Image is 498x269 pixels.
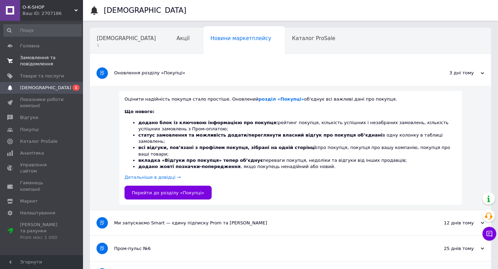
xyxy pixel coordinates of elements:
span: , якщо покупець ненадійний або новий. [138,164,335,169]
span: [PERSON_NAME] та рахунки [20,222,64,241]
span: Налаштування [20,210,55,216]
div: 12 днів тому [415,220,484,226]
span: Товари та послуги [20,73,64,79]
a: Перейти до розділу «Покупці» [124,186,212,200]
span: Відгуки [20,114,38,121]
b: всі відгуки, пов’язані з профілем покупця, зібрані на одній сторінці: [138,145,317,150]
span: Показники роботи компанії [20,96,64,109]
span: Каталог ProSale [292,35,335,41]
span: Управління сайтом [20,162,64,174]
button: Чат з покупцем [482,227,496,241]
span: Акції [177,35,190,41]
b: додано блок із ключовою інформацією про покупця: [138,120,278,125]
b: додано жовті позначки-попередження [138,164,241,169]
div: Prom мікс 1 000 [20,234,64,241]
b: статус замовлення та можливість додати/переглянути власний відгук про покупця обʼєднані [138,132,382,138]
a: Детальніше в довідці → [124,175,181,180]
span: Покупці [20,127,39,133]
a: розділ «Покупці» [259,96,304,102]
span: Замовлення та повідомлення [20,55,64,67]
span: Перейти до розділу «Покупці» [132,190,204,195]
span: Маркет [20,198,38,204]
span: в одну колонку в таблиці замовлень; [138,132,443,144]
span: 1 [97,43,156,48]
span: про покупця, покупця про вашу компанію, покупця про ваші товари; [138,145,450,156]
span: 1 [73,85,80,91]
span: [DEMOGRAPHIC_DATA] [97,35,156,41]
span: O-K-SHOP [22,4,74,10]
div: 3 дні тому [415,70,484,76]
span: Гаманець компанії [20,180,64,192]
span: Аналітика [20,150,44,156]
input: Пошук [3,24,82,37]
span: Каталог ProSale [20,138,57,145]
span: Новини маркетплейсу [210,35,271,41]
span: Головна [20,43,39,49]
div: Ваш ID: 2707186 [22,10,83,17]
div: Оцінити надійність покупця стало простіше. Оновлений об'єднує всі важливі дані про покупця. [124,96,456,102]
b: вкладка «Відгуки про покупця» тепер обʼєднує [138,158,263,163]
b: Що нового: [124,109,155,114]
span: рейтинг покупця, кількість успішних і незабраних замовлень, кількість успішних замовлень з Пром-о... [138,120,449,131]
div: Пром-пульс №6 [114,245,415,252]
div: Оновлення розділу «Покупці» [114,70,415,76]
span: [DEMOGRAPHIC_DATA] [20,85,71,91]
div: 25 днів тому [415,245,484,252]
div: Ми запускаємо Smart — єдину підписку Prom та [PERSON_NAME] [114,220,415,226]
h1: [DEMOGRAPHIC_DATA] [104,6,186,15]
span: переваги покупця, недоліки та відгуки від інших продавців; [138,158,407,163]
